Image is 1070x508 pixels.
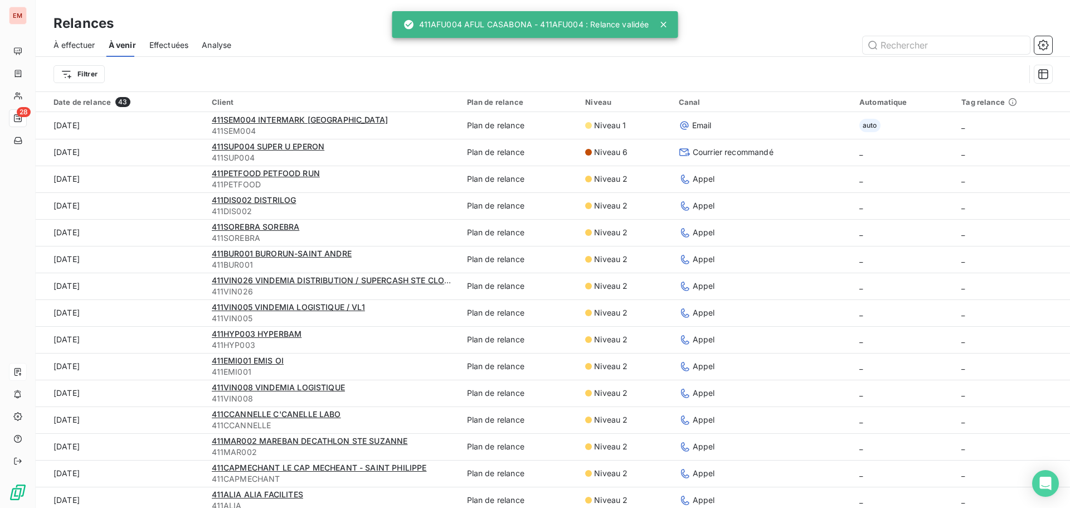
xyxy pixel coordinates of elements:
span: Niveau 2 [594,307,628,318]
img: Logo LeanPay [9,483,27,501]
span: Niveau 2 [594,200,628,211]
td: [DATE] [36,299,205,326]
div: Plan de relance [467,98,572,107]
td: [DATE] [36,273,205,299]
td: Plan de relance [460,460,579,487]
span: _ [859,228,863,237]
span: 411VIN008 [212,393,454,404]
span: 411VIN008 VINDEMIA LOGISTIQUE [212,383,345,392]
td: [DATE] [36,219,205,246]
span: _ [859,468,863,478]
span: 411CCANNELLE C'CANELLE LABO [212,409,341,419]
span: _ [859,388,863,398]
span: 411VIN026 VINDEMIA DISTRIBUTION / SUPERCASH STE CLOTILDE [212,275,466,285]
td: Plan de relance [460,433,579,460]
input: Rechercher [863,36,1030,54]
span: 411EMI001 EMIS OI [212,356,284,365]
span: _ [859,254,863,264]
td: Plan de relance [460,166,579,192]
span: _ [961,120,965,130]
div: Date de relance [53,97,198,107]
td: Plan de relance [460,299,579,326]
span: 411CCANNELLE [212,420,454,431]
span: _ [961,335,965,344]
span: 411SOREBRA SOREBRA [212,222,300,231]
span: 411CAPMECHANT [212,473,454,485]
span: Niveau 2 [594,173,628,185]
span: 411SEM004 INTERMARK [GEOGRAPHIC_DATA] [212,115,388,124]
span: Appel [693,227,715,238]
span: _ [961,388,965,398]
span: _ [961,442,965,451]
span: 411MAR002 MAREBAN DECATHLON STE SUZANNE [212,436,408,446]
span: Appel [693,441,715,452]
span: 411VIN005 VINDEMIA LOGISTIQUE / VL1 [212,302,365,312]
span: Effectuées [149,40,189,51]
span: 28 [17,107,31,117]
span: _ [961,201,965,210]
span: _ [859,442,863,451]
td: [DATE] [36,326,205,353]
span: Appel [693,200,715,211]
span: 411DIS002 [212,206,454,217]
span: 411ALIA ALIA FACILITES [212,490,303,499]
span: Niveau 2 [594,254,628,265]
span: _ [961,281,965,291]
span: 411EMI001 [212,366,454,378]
span: _ [961,228,965,237]
span: 411VIN005 [212,313,454,324]
td: Plan de relance [460,326,579,353]
td: Plan de relance [460,353,579,380]
span: Appel [693,414,715,425]
span: Appel [693,495,715,506]
span: _ [961,495,965,505]
span: 411DIS002 DISTRILOG [212,195,296,205]
span: Appel [693,173,715,185]
td: [DATE] [36,139,205,166]
span: Niveau 2 [594,361,628,372]
td: Plan de relance [460,139,579,166]
span: 43 [115,97,130,107]
span: Niveau 2 [594,495,628,506]
span: _ [859,308,863,317]
span: _ [961,468,965,478]
td: [DATE] [36,112,205,139]
span: 411BUR001 BURORUN-SAINT ANDRE [212,249,352,258]
span: À venir [109,40,136,51]
span: À effectuer [53,40,95,51]
span: 411SUP004 SUPER U EPERON [212,142,325,151]
span: _ [859,361,863,371]
span: 411PETFOOD PETFOOD RUN [212,168,320,178]
span: 411PETFOOD [212,179,454,190]
span: Tag relance [961,98,1017,107]
span: Niveau 2 [594,414,628,425]
span: Niveau 2 [594,388,628,399]
span: 411HYP003 HYPERBAM [212,329,302,338]
div: 411AFU004 AFUL CASABONA - 411AFU004 : Relance validée [403,14,649,35]
span: Niveau 1 [594,120,626,131]
span: _ [859,335,863,344]
span: Appel [693,468,715,479]
div: Canal [679,98,846,107]
span: _ [859,201,863,210]
span: Niveau 6 [594,147,628,158]
span: _ [961,254,965,264]
span: _ [961,361,965,371]
div: Automatique [859,98,948,107]
td: [DATE] [36,407,205,433]
span: Appel [693,334,715,345]
span: 411SOREBRA [212,233,454,244]
span: _ [859,415,863,424]
td: Plan de relance [460,273,579,299]
td: Plan de relance [460,219,579,246]
div: Niveau [585,98,665,107]
td: [DATE] [36,166,205,192]
span: 411SEM004 [212,125,454,137]
span: _ [961,174,965,183]
td: Plan de relance [460,380,579,407]
span: Analyse [202,40,231,51]
span: _ [859,495,863,505]
span: Niveau 2 [594,334,628,345]
span: 411HYP003 [212,340,454,351]
td: [DATE] [36,192,205,219]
